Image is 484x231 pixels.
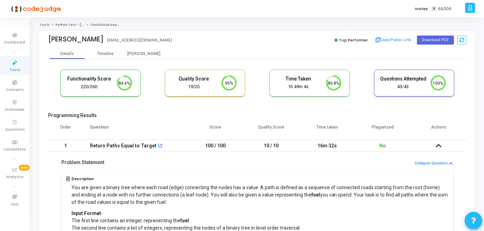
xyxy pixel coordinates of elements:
th: Question [83,120,188,140]
div: Return Paths Equal to Target [90,140,157,152]
div: 1h 49m 4s [275,84,322,90]
span: FAQ [11,202,18,208]
nav: breadcrumb [39,23,475,27]
td: 16m 32s [299,140,355,152]
span: Dashboard [5,40,25,46]
span: Candidate Report [90,23,122,27]
th: Order [48,120,83,140]
span: Tests [9,67,20,73]
h5: Description [71,177,449,181]
strong: Input Format [71,210,101,216]
label: Invites: [415,6,429,12]
td: 1 [48,140,83,152]
td: 10 / 10 [243,140,299,152]
th: Plagiarized [355,120,411,140]
a: Python Test - [PERSON_NAME] [55,23,107,27]
span: Contests [6,87,24,93]
h5: Problem Statement [61,160,104,165]
div: [EMAIL_ADDRESS][DOMAIN_NAME] [107,37,172,43]
img: logo [9,2,61,16]
h5: Programming Results [48,113,467,118]
div: Timeline [97,51,114,56]
h5: Questions Attempted [380,76,426,82]
span: Candidates [4,147,26,153]
button: Download PDF [417,36,454,45]
span: Interviews [5,107,25,113]
mat-icon: open_in_new [158,144,162,149]
span: New [19,165,30,171]
span: Analytics [6,174,24,180]
h5: Time Taken [275,76,322,82]
div: [PERSON_NAME] [125,51,163,56]
span: T [432,6,436,11]
button: Copy Public Link [373,35,414,45]
span: Questions [5,127,25,133]
td: 100 / 100 [188,140,243,152]
span: 65/106 [438,6,452,12]
h5: Functionality Score [66,76,113,82]
div: 43/43 [380,84,426,90]
th: Score [188,120,243,140]
th: Quality Score [243,120,299,140]
div: Details [60,51,74,56]
th: Actions [411,120,467,140]
strong: fuel [180,218,189,223]
div: 19/20 [171,84,217,90]
h5: Quality Score [171,76,217,82]
strong: fuel [311,192,320,198]
p: You are given a binary tree where each road (edge) connecting the nodes has a value. A path is de... [71,184,449,206]
button: Collapse Question [414,160,453,167]
div: [PERSON_NAME] [48,35,104,43]
span: No [380,143,386,148]
a: Tests [39,23,50,27]
th: Time taken [299,120,355,140]
span: Top Performer [339,37,368,43]
div: 220/260 [66,84,113,90]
